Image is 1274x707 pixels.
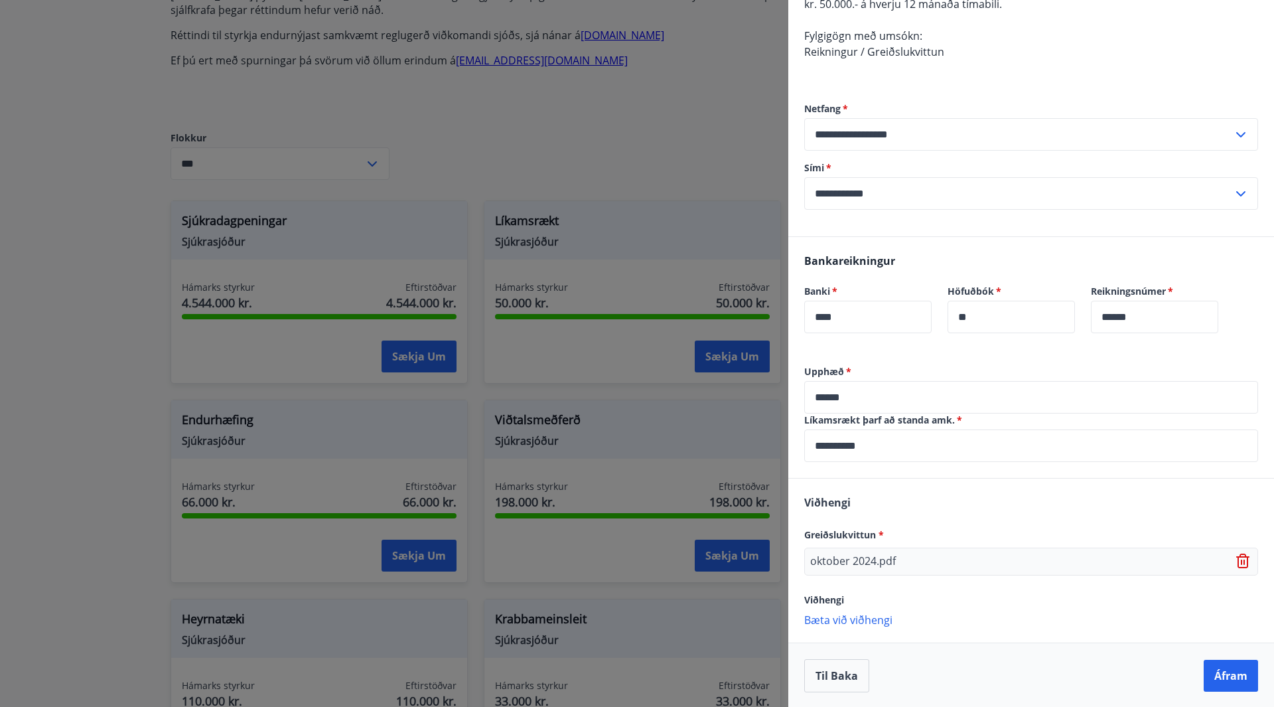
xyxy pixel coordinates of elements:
span: Viðhengi [804,593,844,606]
span: Reikningur / Greiðslukvittun [804,44,944,59]
label: Sími [804,161,1258,175]
span: Greiðslukvittun [804,528,884,541]
label: Netfang [804,102,1258,116]
span: Bankareikningur [804,254,895,268]
label: Banki [804,285,932,298]
button: Til baka [804,659,869,692]
span: Viðhengi [804,495,851,510]
span: Fylgigögn með umsókn: [804,29,922,43]
div: Líkamsrækt þarf að standa amk. [804,430,1258,462]
label: Líkamsrækt þarf að standa amk. [804,414,1258,427]
div: Upphæð [804,381,1258,414]
button: Áfram [1204,660,1258,692]
p: Bæta við viðhengi [804,613,1258,626]
p: oktober 2024.pdf [810,554,896,570]
label: Höfuðbók [948,285,1075,298]
label: Upphæð [804,365,1258,378]
label: Reikningsnúmer [1091,285,1218,298]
